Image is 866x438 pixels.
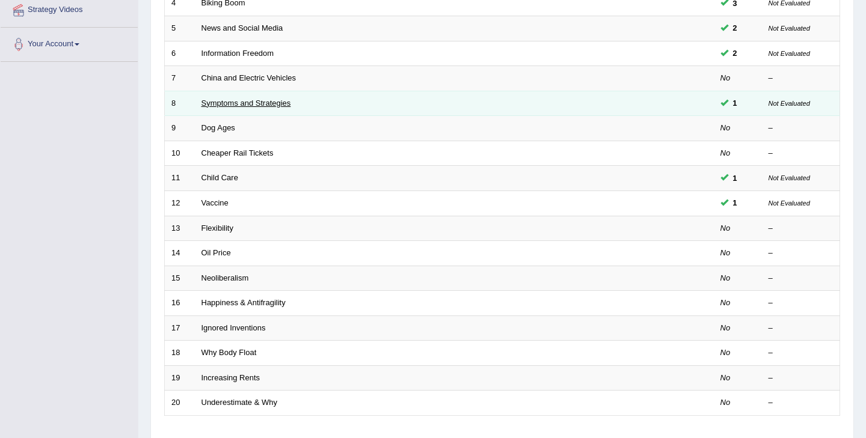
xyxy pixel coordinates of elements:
span: You can still take this question [728,196,742,209]
em: No [720,273,731,282]
a: China and Electric Vehicles [201,73,296,82]
td: 13 [165,216,195,241]
a: Underestimate & Why [201,398,277,407]
td: 5 [165,16,195,41]
td: 10 [165,141,195,166]
em: No [720,398,731,407]
td: 18 [165,341,195,366]
a: News and Social Media [201,23,283,32]
div: – [769,123,834,134]
span: You can still take this question [728,172,742,184]
div: – [769,373,834,384]
small: Not Evaluated [769,199,810,207]
em: No [720,248,731,257]
a: Happiness & Antifragility [201,298,286,307]
a: Information Freedom [201,49,274,58]
a: Why Body Float [201,348,257,357]
div: – [769,347,834,359]
a: Ignored Inventions [201,323,266,332]
span: You can still take this question [728,47,742,59]
td: 11 [165,166,195,191]
em: No [720,298,731,307]
td: 16 [165,291,195,316]
em: No [720,148,731,157]
em: No [720,348,731,357]
em: No [720,123,731,132]
a: Vaccine [201,198,229,207]
td: 20 [165,391,195,416]
a: Symptoms and Strategies [201,99,291,108]
em: No [720,323,731,332]
td: 7 [165,66,195,91]
td: 15 [165,266,195,291]
em: No [720,73,731,82]
a: Dog Ages [201,123,235,132]
small: Not Evaluated [769,174,810,181]
em: No [720,224,731,233]
a: Increasing Rents [201,373,260,382]
a: Flexibility [201,224,233,233]
td: 14 [165,241,195,266]
span: You can still take this question [728,97,742,109]
a: Your Account [1,28,138,58]
small: Not Evaluated [769,100,810,107]
div: – [769,323,834,334]
small: Not Evaluated [769,50,810,57]
span: You can still take this question [728,22,742,34]
div: – [769,273,834,284]
div: – [769,223,834,234]
a: Oil Price [201,248,231,257]
div: – [769,297,834,309]
small: Not Evaluated [769,25,810,32]
a: Cheaper Rail Tickets [201,148,274,157]
td: 17 [165,315,195,341]
div: – [769,397,834,409]
div: – [769,148,834,159]
td: 8 [165,91,195,116]
td: 19 [165,365,195,391]
td: 6 [165,41,195,66]
a: Child Care [201,173,238,182]
div: – [769,73,834,84]
em: No [720,373,731,382]
a: Neoliberalism [201,273,249,282]
td: 12 [165,190,195,216]
td: 9 [165,116,195,141]
div: – [769,248,834,259]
